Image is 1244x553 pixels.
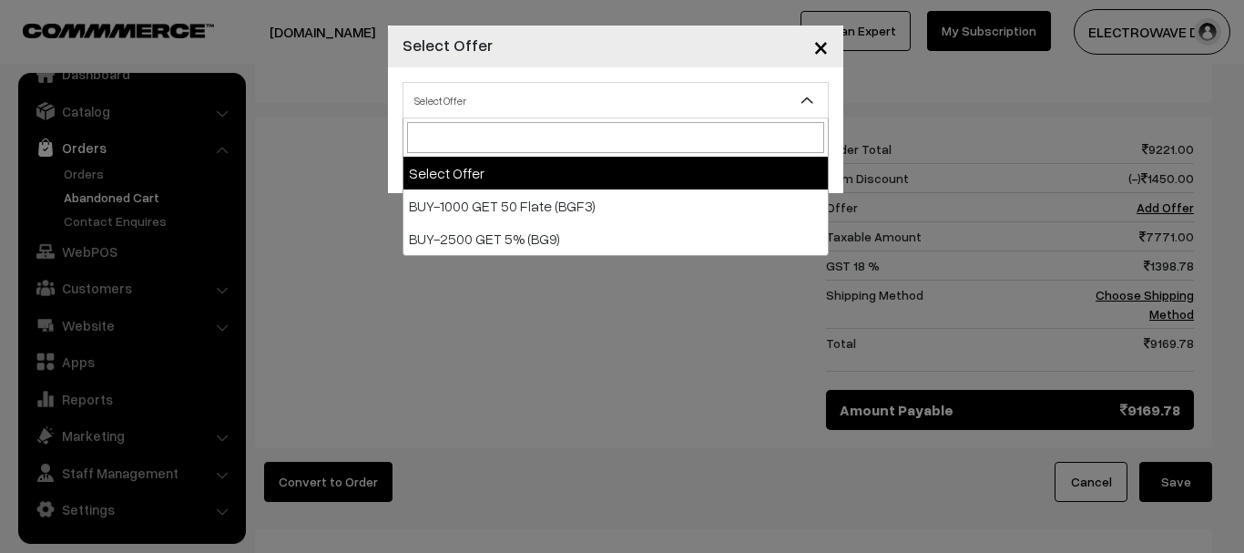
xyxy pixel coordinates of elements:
span: × [813,29,829,63]
li: BUY-1000 GET 50 Flate (BGF3) [403,189,828,222]
li: BUY-2500 GET 5% (BG9) [403,222,828,255]
li: Select Offer [403,157,828,189]
span: Select Offer [403,82,829,118]
span: Select Offer [403,85,828,117]
h4: Select Offer [403,33,493,57]
button: Close [799,18,843,75]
